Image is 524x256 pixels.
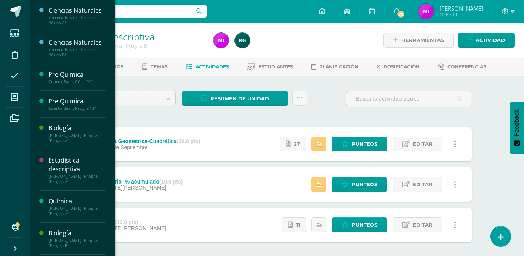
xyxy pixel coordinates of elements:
[439,5,483,12] span: [PERSON_NAME]
[48,229,106,238] div: Biología
[346,91,471,106] input: Busca la actividad aquí...
[92,138,200,144] div: T2- Media Geométrica-Cuadrática
[413,137,433,151] span: Editar
[48,106,106,111] div: Cuarto Bach. Progra "B"
[92,219,166,225] div: T1- Libro
[48,197,106,206] div: Química
[352,218,377,232] span: Punteos
[59,42,204,49] div: Quinto Bach. Progra 'Progra B'
[296,218,300,232] span: 11
[151,64,168,69] span: Temas
[48,6,106,26] a: Ciencias NaturalesTercero Básico "Tercero Básico A"
[48,79,106,84] div: Cuarto Bach. CCLL "A"
[438,61,486,73] a: Conferencias
[177,138,200,144] strong: (10.0 pts)
[311,61,358,73] a: Planificación
[106,225,166,231] span: [DATE][PERSON_NAME]
[439,11,483,18] span: Mi Perfil
[48,15,106,26] div: Tercero Básico "Tercero Básico A"
[92,179,183,185] div: Laboratorio- % acumulado
[383,33,454,48] a: Herramientas
[89,91,155,106] span: Unidad 4
[282,217,306,232] a: 11
[48,238,106,248] div: [PERSON_NAME]. Progra "Progra B"
[48,70,106,79] div: Pre Quimica
[48,97,106,111] a: Pre QuimicaCuarto Bach. Progra "B"
[48,133,106,143] div: [PERSON_NAME]. Progra "Progra A"
[48,156,106,184] a: Estadística descriptiva[PERSON_NAME]. Progra "Progra A"
[48,47,106,58] div: Tercero Básico "Tercero Básico B"
[258,64,293,69] span: Estudiantes
[397,10,405,18] span: 70
[213,33,229,48] img: e580cc0eb62752fa762e7f6d173b6223.png
[195,64,229,69] span: Actividades
[513,109,520,136] span: Feedback
[401,33,444,47] span: Herramientas
[59,31,204,42] h1: Estadística descriptiva
[319,64,358,69] span: Planificación
[352,177,377,192] span: Punteos
[48,124,106,132] div: Biología
[332,177,387,192] a: Punteos
[106,144,148,150] span: 03 de Septiembre
[48,156,106,174] div: Estadística descriptiva
[48,124,106,143] a: Biología[PERSON_NAME]. Progra "Progra A"
[332,137,387,151] a: Punteos
[447,64,486,69] span: Conferencias
[383,64,420,69] span: Dosificación
[115,219,138,225] strong: (10.0 pts)
[48,206,106,216] div: [PERSON_NAME]. Progra "Progra A"
[48,38,106,58] a: Ciencias NaturalesTercero Básico "Tercero Básico B"
[247,61,293,73] a: Estudiantes
[186,61,229,73] a: Actividades
[352,137,377,151] span: Punteos
[48,70,106,84] a: Pre QuimicaCuarto Bach. CCLL "A"
[458,33,515,48] a: Actividad
[280,137,306,151] a: 27
[48,174,106,184] div: [PERSON_NAME]. Progra "Progra A"
[210,92,269,106] span: Resumen de unidad
[182,91,288,106] a: Resumen de unidad
[159,179,183,185] strong: (10.0 pts)
[48,229,106,248] a: Biología[PERSON_NAME]. Progra "Progra B"
[294,137,300,151] span: 27
[418,4,434,19] img: e580cc0eb62752fa762e7f6d173b6223.png
[332,217,387,232] a: Punteos
[48,197,106,216] a: Química[PERSON_NAME]. Progra "Progra A"
[35,5,207,18] input: Busca un usuario...
[106,185,166,191] span: [DATE][PERSON_NAME]
[476,33,505,47] span: Actividad
[413,177,433,192] span: Editar
[48,6,106,15] div: Ciencias Naturales
[48,97,106,106] div: Pre Quimica
[413,218,433,232] span: Editar
[83,91,175,106] a: Unidad 4
[377,61,420,73] a: Dosificación
[510,102,524,154] button: Feedback - Mostrar encuesta
[142,61,168,73] a: Temas
[235,33,250,48] img: e044b199acd34bf570a575bac584e1d1.png
[48,38,106,47] div: Ciencias Naturales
